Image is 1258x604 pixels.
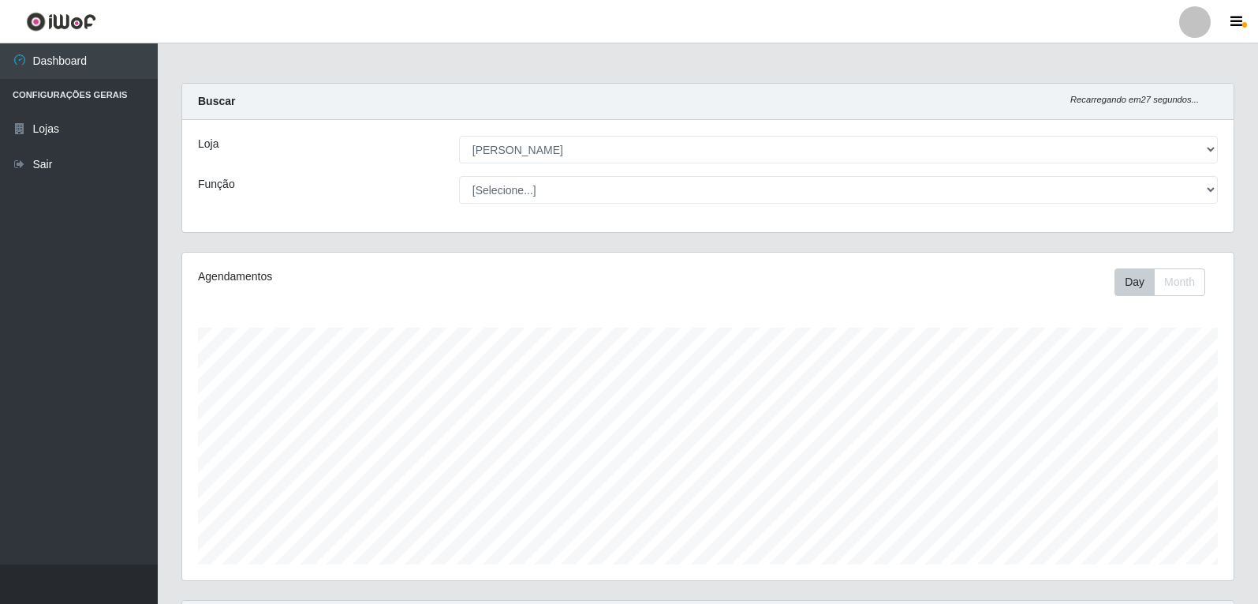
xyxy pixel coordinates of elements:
button: Day [1114,268,1155,296]
label: Loja [198,136,218,152]
img: CoreUI Logo [26,12,96,32]
div: Toolbar with button groups [1114,268,1218,296]
label: Função [198,176,235,193]
strong: Buscar [198,95,235,107]
i: Recarregando em 27 segundos... [1070,95,1199,104]
div: Agendamentos [198,268,609,285]
button: Month [1154,268,1205,296]
div: First group [1114,268,1205,296]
